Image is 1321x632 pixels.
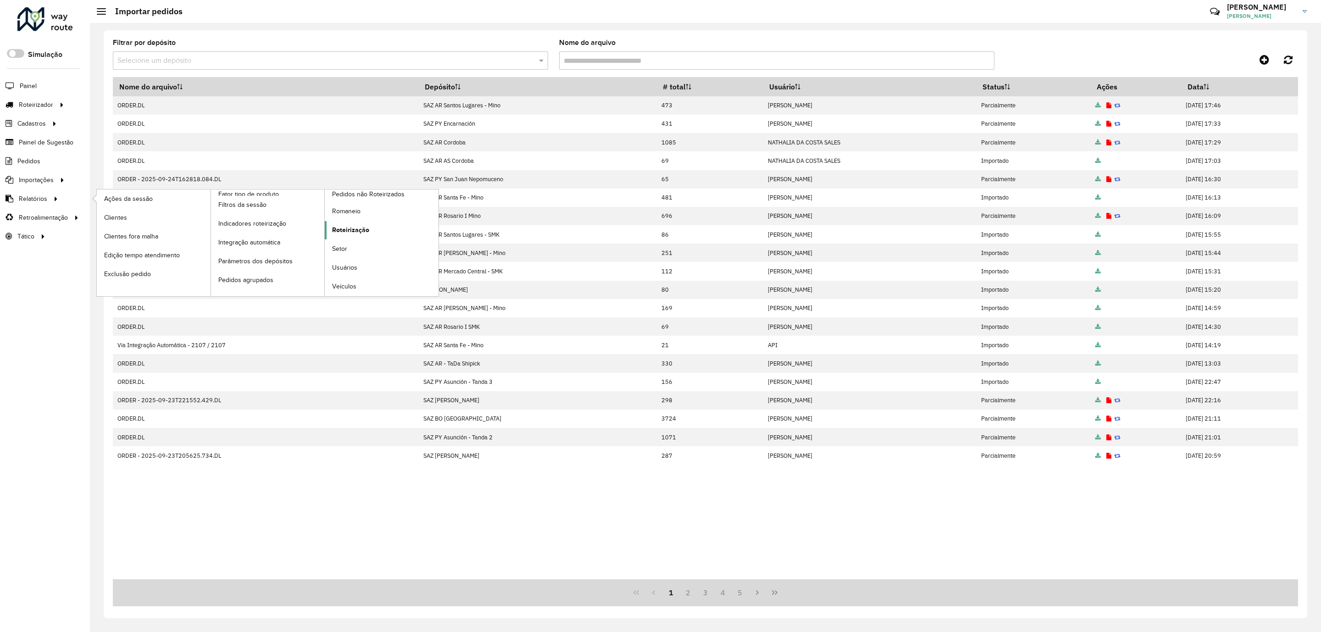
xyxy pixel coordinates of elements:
[218,238,280,247] span: Integração automática
[656,133,763,151] td: 1085
[1227,12,1296,20] span: [PERSON_NAME]
[763,115,977,133] td: [PERSON_NAME]
[763,133,977,151] td: NATHALIA DA COSTA SALES
[113,115,418,133] td: ORDER.DL
[17,119,46,128] span: Cadastros
[97,189,325,296] a: Fator tipo de produto
[656,225,763,244] td: 86
[418,96,656,115] td: SAZ AR Santos Lugares - Mino
[1181,336,1298,354] td: [DATE] 14:19
[418,299,656,317] td: SAZ AR [PERSON_NAME] - Mino
[332,244,347,254] span: Setor
[113,151,418,170] td: ORDER.DL
[656,391,763,410] td: 298
[1106,120,1111,128] a: Exibir log de erros
[1181,446,1298,465] td: [DATE] 20:59
[113,37,176,48] label: Filtrar por depósito
[1114,212,1121,220] a: Reimportar
[1095,194,1101,201] a: Arquivo completo
[697,584,714,601] button: 3
[211,196,325,214] a: Filtros da sessão
[113,428,418,446] td: ORDER.DL
[976,207,1090,225] td: Parcialmente
[332,189,405,199] span: Pedidos não Roteirizados
[418,151,656,170] td: SAZ AR AS Cordoba
[1181,77,1298,96] th: Data
[732,584,749,601] button: 5
[763,428,977,446] td: [PERSON_NAME]
[418,188,656,207] td: SAZ AR Santa Fe - Mino
[113,354,418,372] td: ORDER.DL
[332,225,369,235] span: Roteirização
[97,189,211,208] a: Ações da sessão
[656,410,763,428] td: 3724
[1095,120,1101,128] a: Arquivo completo
[1205,2,1225,22] a: Contato Rápido
[418,77,656,96] th: Depósito
[1106,175,1111,183] a: Exibir log de erros
[418,262,656,280] td: SAZ AR Mercado Central - SMK
[113,170,418,188] td: ORDER - 2025-09-24T162818.084.DL
[325,240,438,258] a: Setor
[976,410,1090,428] td: Parcialmente
[1106,101,1111,109] a: Exibir log de erros
[976,188,1090,207] td: Importado
[218,219,286,228] span: Indicadores roteirização
[656,354,763,372] td: 330
[104,232,158,241] span: Clientes fora malha
[113,77,418,96] th: Nome do arquivo
[1181,133,1298,151] td: [DATE] 17:29
[763,207,977,225] td: [PERSON_NAME]
[325,221,438,239] a: Roteirização
[1106,212,1111,220] a: Exibir log de erros
[763,299,977,317] td: [PERSON_NAME]
[17,156,40,166] span: Pedidos
[1095,267,1101,275] a: Arquivo completo
[749,584,766,601] button: Next Page
[763,262,977,280] td: [PERSON_NAME]
[1106,433,1111,441] a: Exibir log de erros
[1091,77,1181,96] th: Ações
[656,336,763,354] td: 21
[113,446,418,465] td: ORDER - 2025-09-23T205625.734.DL
[218,256,293,266] span: Parâmetros dos depósitos
[113,391,418,410] td: ORDER - 2025-09-23T221552.429.DL
[104,194,153,204] span: Ações da sessão
[113,317,418,336] td: ORDER.DL
[332,206,361,216] span: Romaneio
[1095,304,1101,312] a: Arquivo completo
[218,189,279,199] span: Fator tipo de produto
[656,96,763,115] td: 473
[656,115,763,133] td: 431
[1106,415,1111,422] a: Exibir log de erros
[656,188,763,207] td: 481
[1181,354,1298,372] td: [DATE] 13:03
[1095,157,1101,165] a: Arquivo completo
[1095,452,1101,460] a: Arquivo completo
[325,277,438,296] a: Veículos
[418,373,656,391] td: SAZ PY Asunción - Tanda 3
[19,194,47,204] span: Relatórios
[113,336,418,354] td: Via Integração Automática - 2107 / 2107
[656,77,763,96] th: # total
[976,133,1090,151] td: Parcialmente
[97,265,211,283] a: Exclusão pedido
[1095,212,1101,220] a: Arquivo completo
[1095,415,1101,422] a: Arquivo completo
[211,271,325,289] a: Pedidos agrupados
[976,336,1090,354] td: Importado
[1181,317,1298,336] td: [DATE] 14:30
[1114,433,1121,441] a: Reimportar
[976,446,1090,465] td: Parcialmente
[19,138,73,147] span: Painel de Sugestão
[1106,452,1111,460] a: Exibir log de erros
[218,275,273,285] span: Pedidos agrupados
[1181,410,1298,428] td: [DATE] 21:11
[211,233,325,252] a: Integração automática
[1106,139,1111,146] a: Exibir log de erros
[1227,3,1296,11] h3: [PERSON_NAME]
[1181,373,1298,391] td: [DATE] 22:47
[763,188,977,207] td: [PERSON_NAME]
[976,262,1090,280] td: Importado
[976,354,1090,372] td: Importado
